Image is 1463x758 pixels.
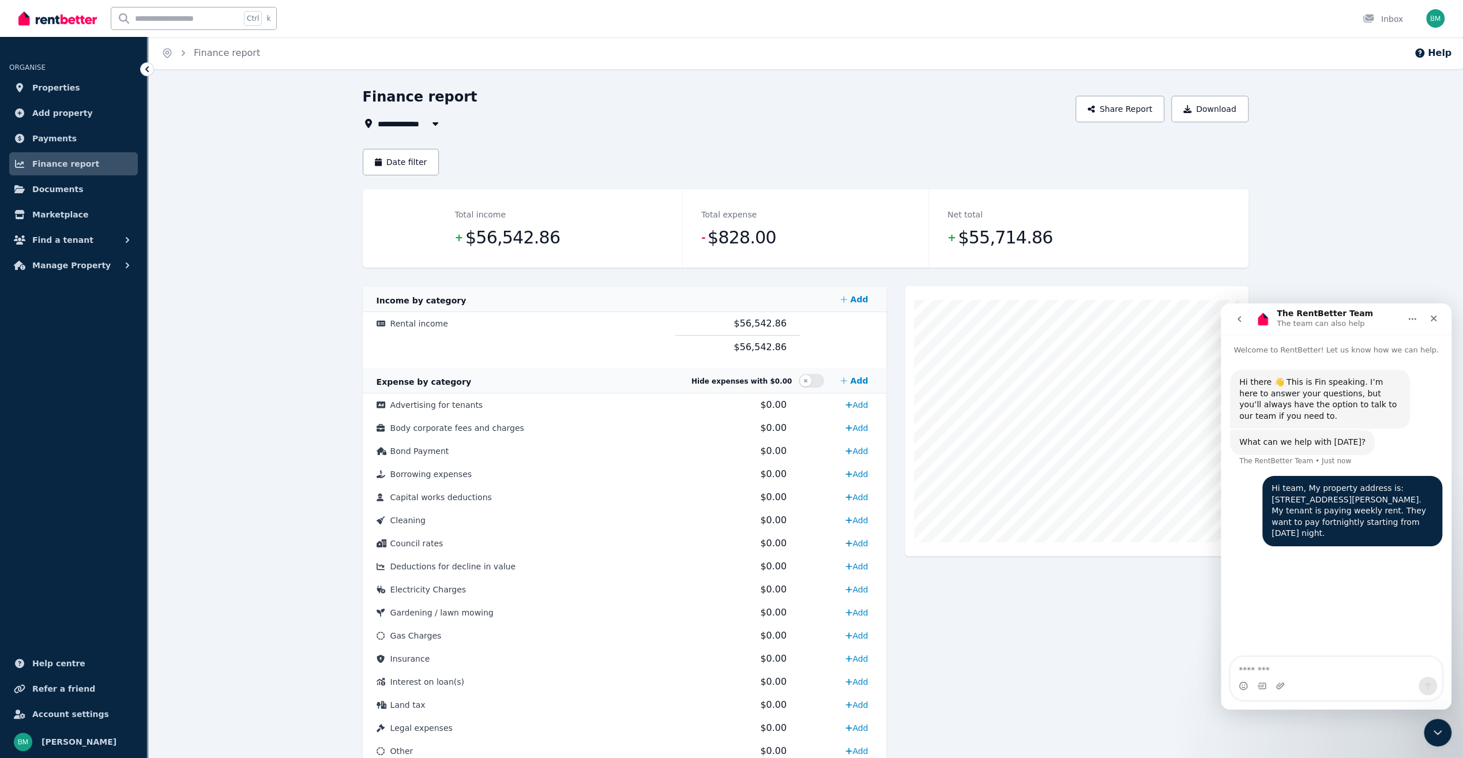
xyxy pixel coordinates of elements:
span: Cleaning [390,516,426,525]
span: $55,714.86 [958,226,1052,249]
span: + [947,230,956,246]
a: Marketplace [9,203,138,226]
a: Add [841,511,872,530]
dt: Net total [947,208,983,222]
a: Add [841,442,872,460]
a: Account settings [9,703,138,726]
button: Share Report [1075,96,1164,122]
a: Finance report [194,47,260,58]
span: Capital works deductions [390,493,492,502]
span: Council rates [390,539,443,548]
span: Land tax [390,700,426,710]
iframe: Intercom live chat [1424,719,1451,746]
span: Electricity Charges [390,585,467,594]
div: Inbox [1363,13,1403,25]
span: Ctrl [244,11,262,26]
iframe: Intercom live chat [1221,303,1451,710]
span: Manage Property [32,258,111,272]
span: Rental income [390,319,448,328]
span: $56,542.86 [465,226,560,249]
button: Find a tenant [9,228,138,252]
span: ORGANISE [9,63,46,72]
a: Add [841,465,872,483]
a: Help centre [9,652,138,675]
dt: Total expense [701,208,757,222]
span: Account settings [32,707,109,721]
span: Legal expenses [390,723,453,733]
span: Income by category [377,296,467,305]
span: Find a tenant [32,233,93,247]
span: Finance report [32,157,99,171]
span: $828.00 [708,226,776,249]
span: $0.00 [760,630,787,641]
span: $0.00 [760,491,787,502]
a: Add [841,719,872,737]
span: $0.00 [760,399,787,410]
span: Insurance [390,654,430,663]
span: Interest on loan(s) [390,677,464,686]
a: Add [841,673,872,691]
img: Biplab Mondal [14,733,32,751]
a: Add [836,369,872,392]
span: $0.00 [760,722,787,733]
span: $0.00 [760,653,787,664]
span: Deductions for decline in value [390,562,516,571]
span: $0.00 [760,676,787,687]
a: Refer a friend [9,677,138,700]
span: Properties [32,81,80,95]
img: Biplab Mondal [1426,9,1445,28]
span: k [266,14,270,23]
span: Payments [32,132,77,145]
span: Refer a friend [32,682,95,696]
span: $56,542.86 [734,318,787,329]
span: Advertising for tenants [390,400,483,410]
span: $0.00 [760,515,787,526]
nav: Breadcrumb [148,37,274,69]
button: Date filter [363,149,439,175]
span: Body corporate fees and charges [390,423,524,433]
span: Bond Payment [390,446,449,456]
a: Add [841,396,872,414]
span: $0.00 [760,445,787,456]
a: Add [841,534,872,553]
span: Hide expenses with $0.00 [691,377,792,385]
span: $0.00 [760,422,787,433]
img: RentBetter [18,10,97,27]
span: $0.00 [760,745,787,756]
span: $0.00 [760,538,787,549]
a: Add [841,557,872,576]
a: Add [841,603,872,622]
span: Add property [32,106,93,120]
a: Add [841,626,872,645]
button: Help [1414,46,1451,60]
a: Finance report [9,152,138,175]
h1: Finance report [363,88,477,106]
span: $0.00 [760,584,787,595]
span: Expense by category [377,377,471,386]
a: Add [841,650,872,668]
a: Add [841,696,872,714]
span: - [701,230,705,246]
button: Manage Property [9,254,138,277]
span: [PERSON_NAME] [42,735,116,749]
a: Add [841,419,872,437]
span: Help centre [32,656,85,670]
